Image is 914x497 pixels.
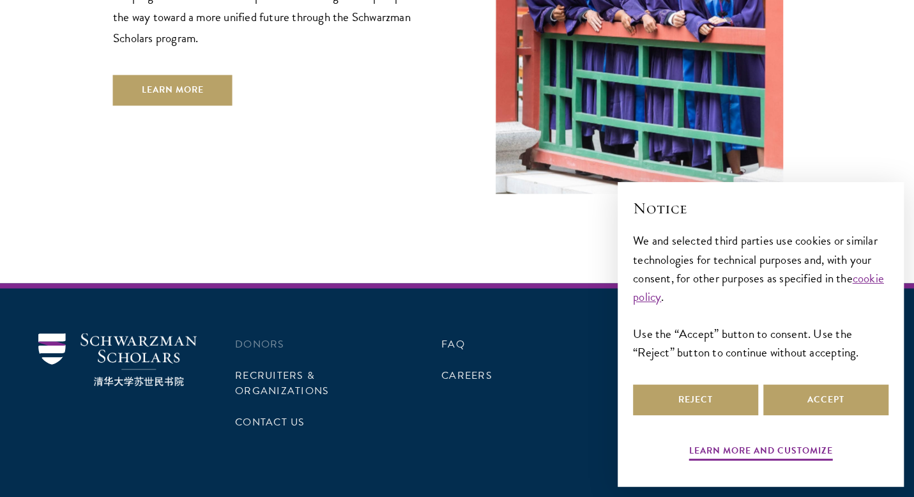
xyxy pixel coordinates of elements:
[113,74,232,105] a: Learn More
[633,231,888,361] div: We and selected third parties use cookies or similar technologies for technical purposes and, wit...
[441,336,465,351] a: FAQ
[633,385,758,415] button: Reject
[763,385,888,415] button: Accept
[235,414,305,429] a: Contact Us
[235,367,329,398] a: Recruiters & Organizations
[633,269,884,306] a: cookie policy
[633,197,888,219] h2: Notice
[235,336,284,351] a: Donors
[689,443,833,463] button: Learn more and customize
[38,333,197,386] img: Schwarzman Scholars
[441,367,492,383] a: Careers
